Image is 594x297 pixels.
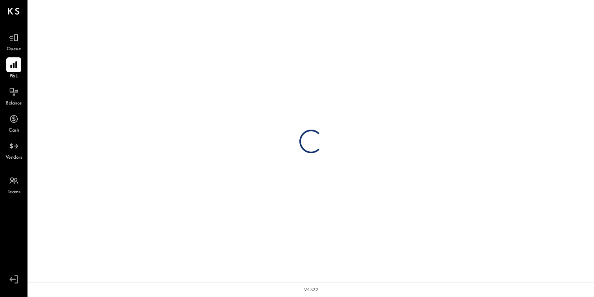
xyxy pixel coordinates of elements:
span: Teams [7,189,20,196]
span: P&L [9,73,18,80]
a: Cash [0,112,27,134]
span: Cash [9,127,19,134]
span: Balance [5,100,22,107]
a: Teams [0,173,27,196]
span: Queue [7,46,21,53]
div: v 4.32.2 [304,287,318,293]
a: Vendors [0,139,27,161]
a: Balance [0,84,27,107]
a: P&L [0,57,27,80]
a: Queue [0,30,27,53]
span: Vendors [5,154,22,161]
